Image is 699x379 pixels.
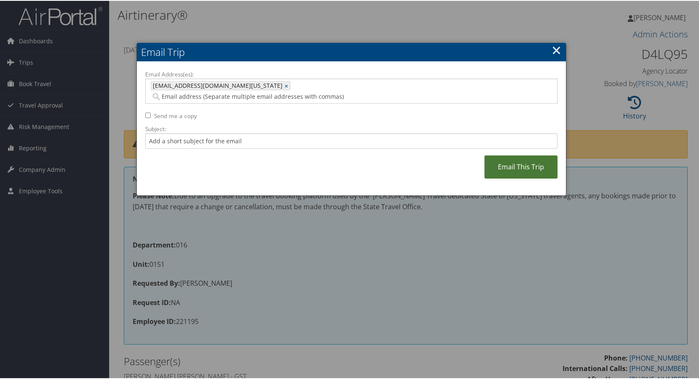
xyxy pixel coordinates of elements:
a: Email This Trip [484,155,558,178]
label: Send me a copy [154,111,197,119]
a: × [552,41,561,58]
input: Email address (Separate multiple email addresses with commas) [151,92,475,100]
a: × [285,81,290,89]
span: [EMAIL_ADDRESS][DOMAIN_NAME][US_STATE] [151,81,283,89]
label: Subject: [145,124,558,132]
h2: Email Trip [137,42,566,61]
label: Email Address(es): [145,69,558,78]
input: Add a short subject for the email [145,132,558,148]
